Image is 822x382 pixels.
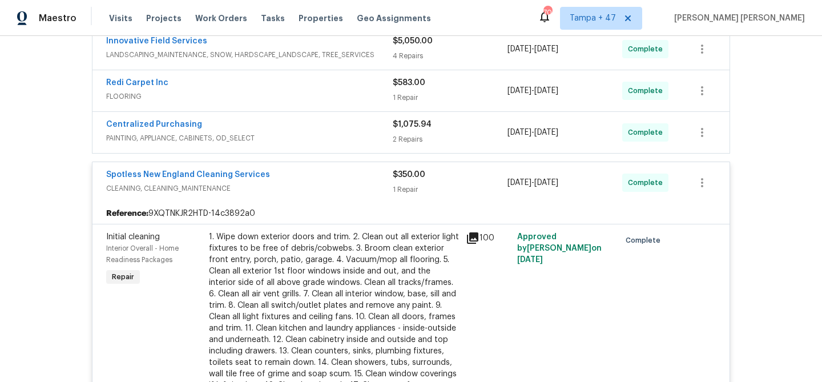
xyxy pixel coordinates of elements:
[628,43,667,55] span: Complete
[534,45,558,53] span: [DATE]
[517,233,602,264] span: Approved by [PERSON_NAME] on
[517,256,543,264] span: [DATE]
[195,13,247,24] span: Work Orders
[393,79,425,87] span: $583.00
[299,13,343,24] span: Properties
[146,13,182,24] span: Projects
[106,245,179,263] span: Interior Overall - Home Readiness Packages
[534,179,558,187] span: [DATE]
[393,171,425,179] span: $350.00
[507,177,558,188] span: -
[106,183,393,194] span: CLEANING, CLEANING_MAINTENANCE
[106,120,202,128] a: Centralized Purchasing
[261,14,285,22] span: Tasks
[534,128,558,136] span: [DATE]
[393,184,507,195] div: 1 Repair
[670,13,805,24] span: [PERSON_NAME] [PERSON_NAME]
[507,128,531,136] span: [DATE]
[507,85,558,96] span: -
[393,120,432,128] span: $1,075.94
[507,179,531,187] span: [DATE]
[534,87,558,95] span: [DATE]
[626,235,665,246] span: Complete
[393,50,507,62] div: 4 Repairs
[507,45,531,53] span: [DATE]
[628,85,667,96] span: Complete
[570,13,616,24] span: Tampa + 47
[628,177,667,188] span: Complete
[106,79,168,87] a: Redi Carpet Inc
[106,49,393,61] span: LANDSCAPING_MAINTENANCE, SNOW, HARDSCAPE_LANDSCAPE, TREE_SERVICES
[507,87,531,95] span: [DATE]
[107,271,139,283] span: Repair
[466,231,510,245] div: 100
[393,92,507,103] div: 1 Repair
[628,127,667,138] span: Complete
[106,132,393,144] span: PAINTING, APPLIANCE, CABINETS, OD_SELECT
[39,13,76,24] span: Maestro
[393,134,507,145] div: 2 Repairs
[109,13,132,24] span: Visits
[507,43,558,55] span: -
[106,91,393,102] span: FLOORING
[92,203,730,224] div: 9XQTNKJR2HTD-14c3892a0
[106,208,148,219] b: Reference:
[357,13,431,24] span: Geo Assignments
[106,37,207,45] a: Innovative Field Services
[507,127,558,138] span: -
[393,37,433,45] span: $5,050.00
[543,7,551,18] div: 704
[106,171,270,179] a: Spotless New England Cleaning Services
[106,233,160,241] span: Initial cleaning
